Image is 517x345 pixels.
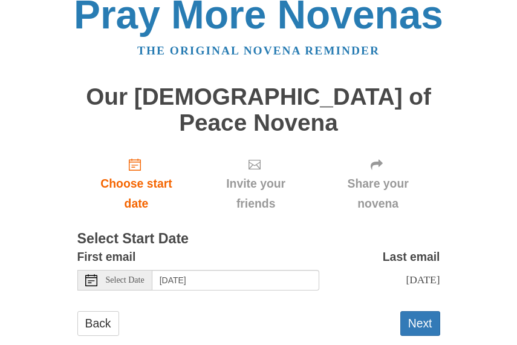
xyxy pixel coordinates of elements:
[316,148,440,220] div: Click "Next" to confirm your start date first.
[328,174,428,214] span: Share your novena
[137,44,380,57] a: The original novena reminder
[77,84,440,136] h1: Our [DEMOGRAPHIC_DATA] of Peace Novena
[89,174,184,214] span: Choose start date
[77,247,136,267] label: First email
[106,276,145,284] span: Select Date
[400,311,440,336] button: Next
[406,274,440,286] span: [DATE]
[77,311,119,336] a: Back
[77,231,440,247] h3: Select Start Date
[195,148,316,220] div: Click "Next" to confirm your start date first.
[383,247,440,267] label: Last email
[77,148,196,220] a: Choose start date
[207,174,304,214] span: Invite your friends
